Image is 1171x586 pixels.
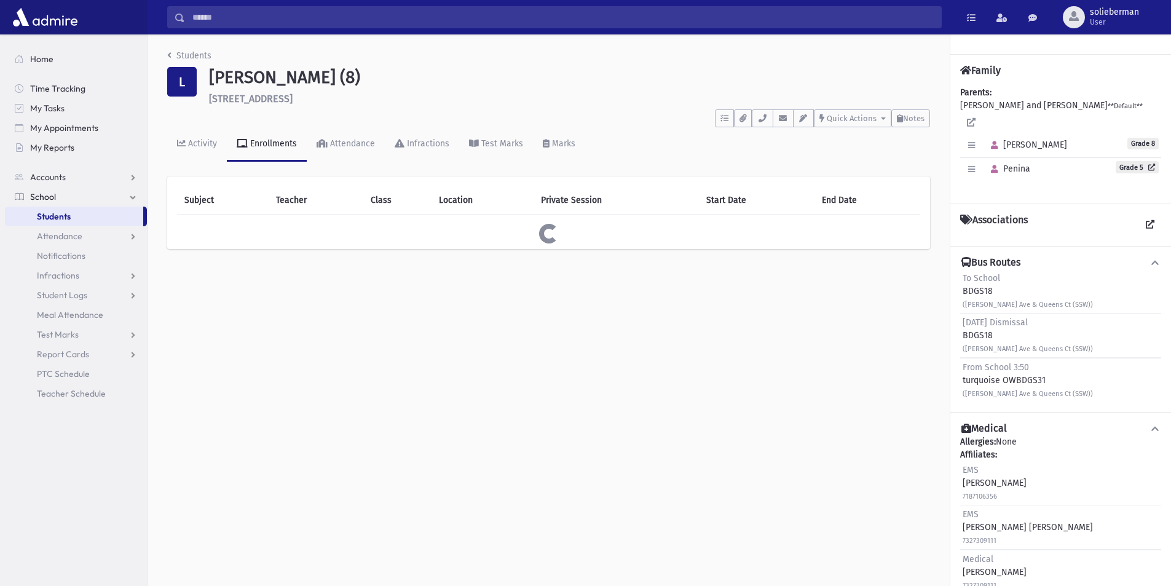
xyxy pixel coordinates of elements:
[30,83,85,94] span: Time Tracking
[960,422,1161,435] button: Medical
[963,508,1093,547] div: [PERSON_NAME] [PERSON_NAME]
[827,114,877,123] span: Quick Actions
[307,127,385,162] a: Attendance
[5,118,147,138] a: My Appointments
[963,537,996,545] small: 7327309111
[814,109,891,127] button: Quick Actions
[37,250,85,261] span: Notifications
[963,509,979,520] span: EMS
[960,449,997,460] b: Affiliates:
[533,127,585,162] a: Marks
[37,368,90,379] span: PTC Schedule
[985,140,1067,150] span: [PERSON_NAME]
[30,142,74,153] span: My Reports
[1139,214,1161,236] a: View all Associations
[963,273,1000,283] span: To School
[891,109,930,127] button: Notes
[5,226,147,246] a: Attendance
[963,316,1093,355] div: BDGS18
[30,53,53,65] span: Home
[5,266,147,285] a: Infractions
[5,167,147,187] a: Accounts
[963,345,1093,353] small: ([PERSON_NAME] Ave & Queens Ct (SSW))
[186,138,217,149] div: Activity
[30,191,56,202] span: School
[5,207,143,226] a: Students
[5,384,147,403] a: Teacher Schedule
[10,5,81,30] img: AdmirePro
[30,103,65,114] span: My Tasks
[961,422,1007,435] h4: Medical
[5,98,147,118] a: My Tasks
[227,127,307,162] a: Enrollments
[960,256,1161,269] button: Bus Routes
[385,127,459,162] a: Infractions
[167,50,211,61] a: Students
[30,122,98,133] span: My Appointments
[37,231,82,242] span: Attendance
[960,87,992,98] b: Parents:
[5,364,147,384] a: PTC Schedule
[963,361,1093,400] div: turquoise OWBDGS31
[1116,161,1159,173] a: Grade 5
[5,246,147,266] a: Notifications
[1090,17,1139,27] span: User
[248,138,297,149] div: Enrollments
[699,186,814,215] th: Start Date
[328,138,375,149] div: Attendance
[459,127,533,162] a: Test Marks
[269,186,363,215] th: Teacher
[37,388,106,399] span: Teacher Schedule
[5,305,147,325] a: Meal Attendance
[37,329,79,340] span: Test Marks
[37,290,87,301] span: Student Logs
[814,186,920,215] th: End Date
[963,272,1093,311] div: BDGS18
[5,285,147,305] a: Student Logs
[404,138,449,149] div: Infractions
[5,325,147,344] a: Test Marks
[167,67,197,97] div: L
[37,309,103,320] span: Meal Attendance
[1090,7,1139,17] span: solieberman
[960,86,1161,194] div: [PERSON_NAME] and [PERSON_NAME]
[177,186,269,215] th: Subject
[534,186,699,215] th: Private Session
[209,93,930,105] h6: [STREET_ADDRESS]
[963,493,997,501] small: 7187106356
[5,138,147,157] a: My Reports
[5,49,147,69] a: Home
[30,172,66,183] span: Accounts
[960,65,1001,76] h4: Family
[960,437,996,447] b: Allergies:
[5,344,147,364] a: Report Cards
[167,127,227,162] a: Activity
[985,164,1030,174] span: Penina
[963,465,979,475] span: EMS
[37,270,79,281] span: Infractions
[209,67,930,88] h1: [PERSON_NAME] (8)
[960,214,1028,236] h4: Associations
[903,114,925,123] span: Notes
[167,49,211,67] nav: breadcrumb
[963,390,1093,398] small: ([PERSON_NAME] Ave & Queens Ct (SSW))
[963,554,993,564] span: Medical
[432,186,534,215] th: Location
[961,256,1020,269] h4: Bus Routes
[363,186,432,215] th: Class
[963,464,1027,502] div: [PERSON_NAME]
[963,301,1093,309] small: ([PERSON_NAME] Ave & Queens Ct (SSW))
[37,211,71,222] span: Students
[963,317,1028,328] span: [DATE] Dismissal
[963,362,1029,373] span: From School 3:50
[5,187,147,207] a: School
[1127,138,1159,149] span: Grade 8
[37,349,89,360] span: Report Cards
[185,6,941,28] input: Search
[550,138,575,149] div: Marks
[5,79,147,98] a: Time Tracking
[479,138,523,149] div: Test Marks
